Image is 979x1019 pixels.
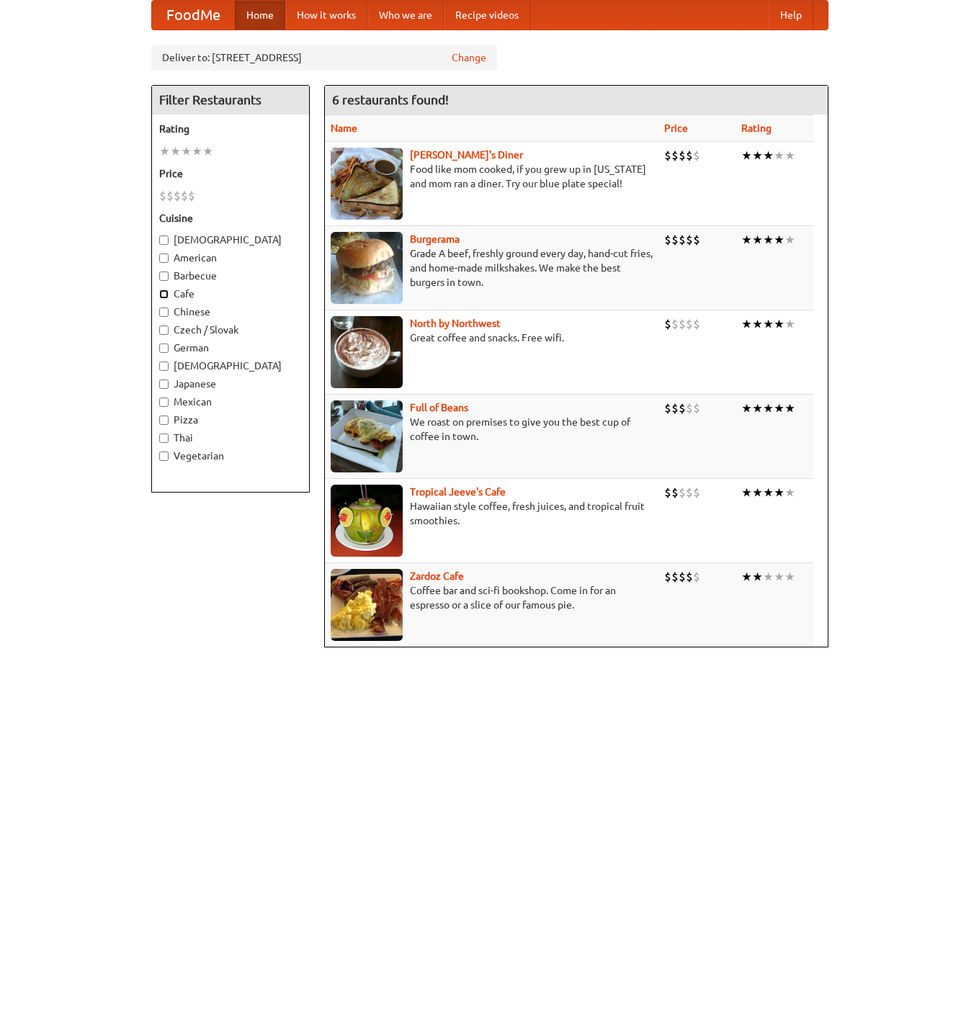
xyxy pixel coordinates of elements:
[152,1,235,30] a: FoodMe
[671,400,679,416] li: $
[159,377,302,391] label: Japanese
[332,93,449,107] ng-pluralize: 6 restaurants found!
[159,287,302,301] label: Cafe
[331,232,403,304] img: burgerama.jpg
[159,211,302,225] h5: Cuisine
[671,316,679,332] li: $
[741,122,772,134] a: Rating
[686,148,693,163] li: $
[784,485,795,500] li: ★
[686,569,693,585] li: $
[664,569,671,585] li: $
[679,400,686,416] li: $
[192,143,202,159] li: ★
[331,246,653,289] p: Grade A beef, freshly ground every day, hand-cut fries, and home-made milkshakes. We make the bes...
[763,400,774,416] li: ★
[784,148,795,163] li: ★
[331,499,653,528] p: Hawaiian style coffee, fresh juices, and tropical fruit smoothies.
[671,569,679,585] li: $
[159,269,302,283] label: Barbecue
[774,148,784,163] li: ★
[693,400,700,416] li: $
[159,233,302,247] label: [DEMOGRAPHIC_DATA]
[159,188,166,204] li: $
[752,148,763,163] li: ★
[159,380,169,389] input: Japanese
[331,485,403,557] img: jeeves.jpg
[686,232,693,248] li: $
[331,316,403,388] img: north.jpg
[170,143,181,159] li: ★
[693,232,700,248] li: $
[159,341,302,355] label: German
[159,305,302,319] label: Chinese
[664,400,671,416] li: $
[679,316,686,332] li: $
[741,232,752,248] li: ★
[693,316,700,332] li: $
[763,148,774,163] li: ★
[679,148,686,163] li: $
[741,485,752,500] li: ★
[784,232,795,248] li: ★
[763,232,774,248] li: ★
[159,416,169,425] input: Pizza
[752,485,763,500] li: ★
[331,415,653,444] p: We roast on premises to give you the best cup of coffee in town.
[664,122,688,134] a: Price
[686,400,693,416] li: $
[159,251,302,265] label: American
[181,143,192,159] li: ★
[151,45,497,71] div: Deliver to: [STREET_ADDRESS]
[679,485,686,500] li: $
[159,344,169,353] input: German
[741,400,752,416] li: ★
[774,232,784,248] li: ★
[784,316,795,332] li: ★
[752,400,763,416] li: ★
[159,253,169,263] input: American
[410,486,506,498] a: Tropical Jeeve's Cafe
[664,232,671,248] li: $
[410,233,460,245] a: Burgerama
[693,148,700,163] li: $
[784,400,795,416] li: ★
[752,316,763,332] li: ★
[752,569,763,585] li: ★
[159,289,169,299] input: Cafe
[784,569,795,585] li: ★
[159,449,302,463] label: Vegetarian
[686,485,693,500] li: $
[774,485,784,500] li: ★
[159,398,169,407] input: Mexican
[410,318,501,329] a: North by Northwest
[752,232,763,248] li: ★
[331,400,403,472] img: beans.jpg
[174,188,181,204] li: $
[741,569,752,585] li: ★
[159,271,169,281] input: Barbecue
[410,570,464,582] a: Zardoz Cafe
[202,143,213,159] li: ★
[410,149,523,161] a: [PERSON_NAME]'s Diner
[159,413,302,427] label: Pizza
[693,569,700,585] li: $
[410,402,468,413] a: Full of Beans
[679,569,686,585] li: $
[159,362,169,371] input: [DEMOGRAPHIC_DATA]
[159,143,170,159] li: ★
[741,148,752,163] li: ★
[188,188,195,204] li: $
[331,331,653,345] p: Great coffee and snacks. Free wifi.
[285,1,367,30] a: How it works
[159,395,302,409] label: Mexican
[671,232,679,248] li: $
[664,148,671,163] li: $
[763,485,774,500] li: ★
[671,148,679,163] li: $
[331,569,403,641] img: zardoz.jpg
[686,316,693,332] li: $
